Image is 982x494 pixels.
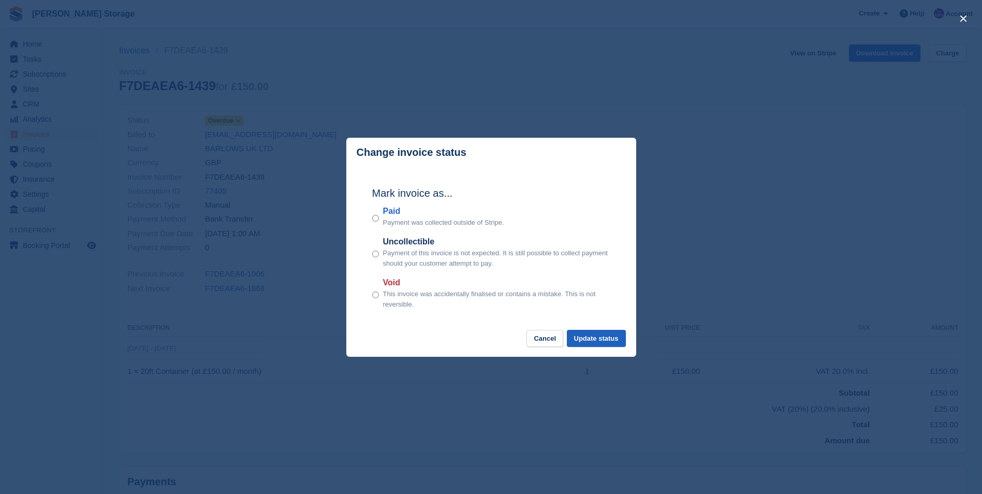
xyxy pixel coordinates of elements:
p: Payment was collected outside of Stripe. [383,217,504,228]
button: Cancel [526,330,563,347]
p: Payment of this invoice is not expected. It is still possible to collect payment should your cust... [383,248,610,268]
label: Paid [383,205,504,217]
h2: Mark invoice as... [372,185,610,201]
p: Change invoice status [357,147,466,158]
button: close [955,10,972,27]
p: This invoice was accidentally finalised or contains a mistake. This is not reversible. [383,289,610,309]
button: Update status [567,330,626,347]
label: Uncollectible [383,236,610,248]
label: Void [383,277,610,289]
